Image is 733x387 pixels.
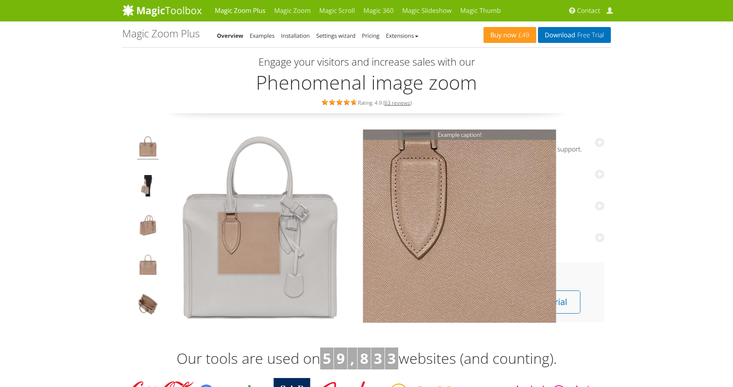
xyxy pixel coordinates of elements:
[373,240,604,249] span: Without writing a single line of code.
[137,175,159,199] img: JavaScript image zoom example
[122,72,611,93] h2: Phenomenal image zoom
[124,56,609,67] h3: Engage your visitors and increase sales with our
[373,209,604,217] span: Join the company of Google, Coca-Cola and 40,000+ others
[388,348,396,368] b: 3
[217,32,243,39] a: Overview
[137,254,159,278] img: Hover image zoom example
[575,32,604,39] span: Free Trial
[164,130,357,324] img: Magic Zoom Plus Demo
[516,32,529,39] span: £49
[397,290,472,314] a: View Pricing
[374,348,382,368] b: 3
[122,4,202,17] img: MagicToolbox.com - Image tools for your website
[164,130,357,324] a: Magic Zoom Plus DemoMagic Zoom Plus Demo
[385,99,410,106] a: 63 reviews
[122,97,611,107] div: Rating: 4.9 ( )
[316,32,356,39] a: Settings wizard
[137,215,159,239] img: jQuery image zoom example
[323,348,331,368] b: 5
[382,269,596,281] h3: Get Magic Zoom Plus [DATE]!
[373,145,604,154] span: Fully responsive image zoomer with mobile gestures and retina support.
[336,348,345,368] b: 9
[577,6,600,15] span: Contact
[350,348,354,368] b: ,
[373,129,604,154] a: Adaptive and responsiveFully responsive image zoomer with mobile gestures and retina support.
[122,28,200,39] h1: Magic Zoom Plus
[137,293,159,317] img: JavaScript zoom tool example
[386,32,418,39] a: Extensions
[373,177,604,185] span: Beautifully refined and customizable with CSS
[373,161,604,185] a: Fast and sophisticatedBeautifully refined and customizable with CSS
[250,32,275,39] a: Examples
[360,348,368,368] b: 8
[281,32,310,39] a: Installation
[484,27,536,43] a: Buy now£49
[373,224,604,249] a: Get started in minutesWithout writing a single line of code.
[122,348,611,370] h3: Our tools are used on websites (and counting).
[137,136,159,160] img: Product image zoom example
[362,32,379,39] a: Pricing
[373,193,604,217] a: Used by the bestJoin the company of Google, Coca-Cola and 40,000+ others
[538,27,611,43] a: DownloadFree Trial
[478,290,580,314] a: Download free trial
